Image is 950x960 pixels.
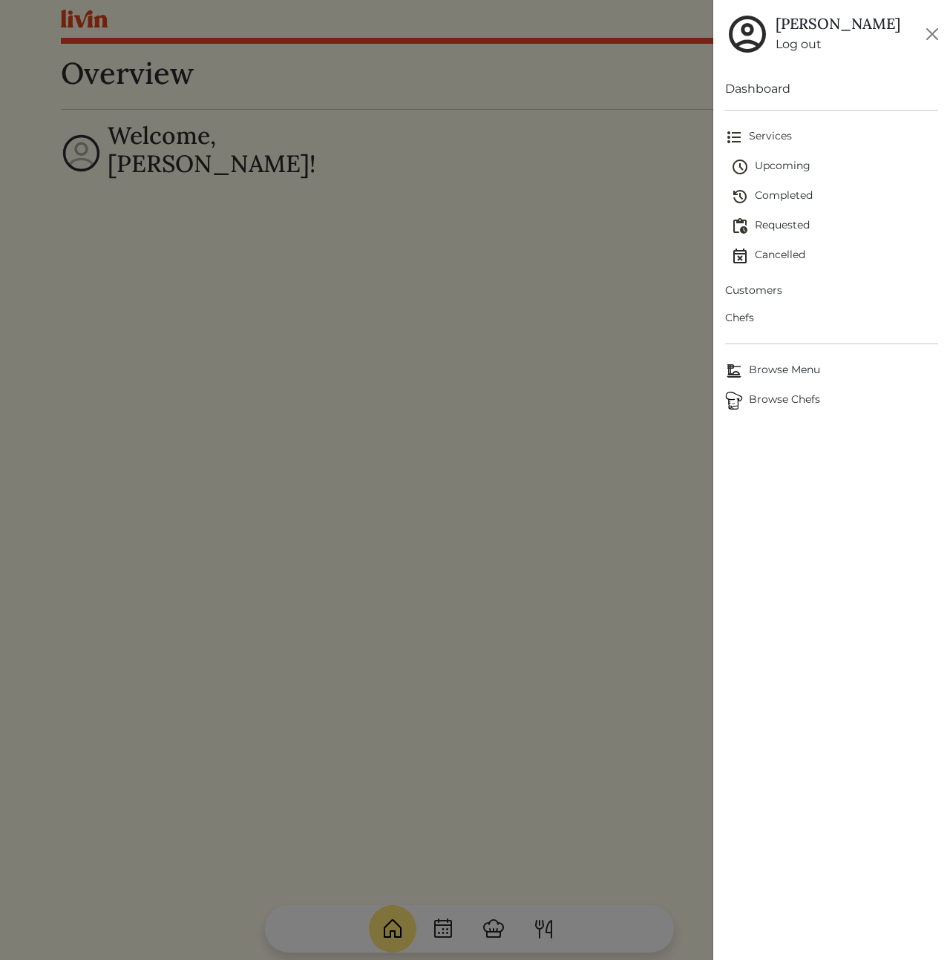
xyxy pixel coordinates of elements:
button: Close [920,22,944,46]
span: Chefs [725,310,938,326]
a: Services [725,122,938,152]
span: Browse Chefs [725,392,938,410]
a: Upcoming [731,152,938,182]
img: user_account-e6e16d2ec92f44fc35f99ef0dc9cddf60790bfa021a6ecb1c896eb5d2907b31c.svg [725,12,770,56]
span: Customers [725,283,938,298]
a: Cancelled [731,241,938,271]
img: event_cancelled-67e280bd0a9e072c26133efab016668ee6d7272ad66fa3c7eb58af48b074a3a4.svg [731,247,749,265]
a: Dashboard [725,80,938,98]
a: ChefsBrowse Chefs [725,386,938,415]
img: history-2b446bceb7e0f53b931186bf4c1776ac458fe31ad3b688388ec82af02103cd45.svg [731,188,749,206]
a: Browse MenuBrowse Menu [725,356,938,386]
span: Completed [731,188,938,206]
span: Cancelled [731,247,938,265]
a: Customers [725,277,938,304]
a: Requested [731,211,938,241]
img: pending_actions-fd19ce2ea80609cc4d7bbea353f93e2f363e46d0f816104e4e0650fdd7f915cf.svg [731,217,749,235]
span: Requested [731,217,938,235]
h5: [PERSON_NAME] [776,15,900,33]
img: format_list_bulleted-ebc7f0161ee23162107b508e562e81cd567eeab2455044221954b09d19068e74.svg [725,128,743,146]
img: Browse Chefs [725,392,743,410]
span: Upcoming [731,158,938,176]
a: Completed [731,182,938,211]
span: Services [725,128,938,146]
img: Browse Menu [725,362,743,380]
span: Browse Menu [725,362,938,380]
a: Chefs [725,304,938,332]
a: Log out [776,36,900,53]
img: schedule-fa401ccd6b27cf58db24c3bb5584b27dcd8bd24ae666a918e1c6b4ae8c451a22.svg [731,158,749,176]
